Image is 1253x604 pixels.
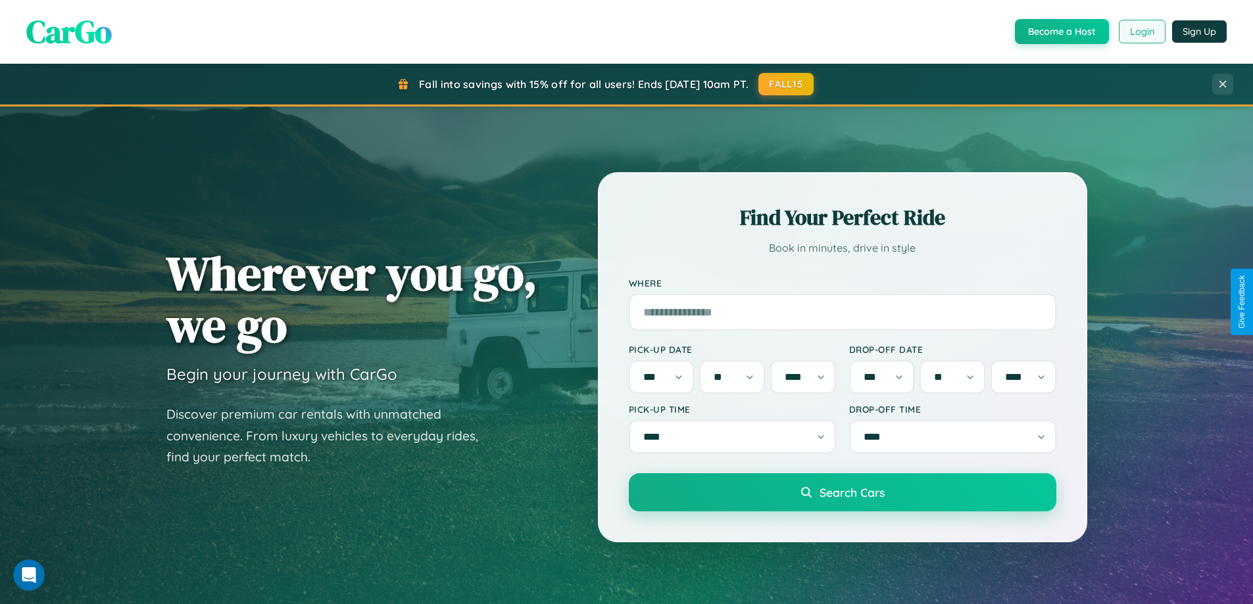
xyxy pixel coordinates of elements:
label: Pick-up Date [629,344,836,355]
h1: Wherever you go, we go [166,247,537,351]
span: Fall into savings with 15% off for all users! Ends [DATE] 10am PT. [419,78,749,91]
button: Search Cars [629,473,1056,511]
div: Give Feedback [1237,275,1246,329]
label: Where [629,277,1056,289]
span: Search Cars [820,485,885,499]
button: FALL15 [758,73,814,95]
p: Discover premium car rentals with unmatched convenience. From luxury vehicles to everyday rides, ... [166,404,495,468]
h3: Begin your journey with CarGo [166,364,397,384]
label: Drop-off Time [849,404,1056,415]
button: Sign Up [1172,20,1227,43]
label: Drop-off Date [849,344,1056,355]
p: Book in minutes, drive in style [629,239,1056,258]
label: Pick-up Time [629,404,836,415]
button: Login [1119,20,1166,43]
span: CarGo [26,10,112,53]
button: Become a Host [1015,19,1109,44]
iframe: Intercom live chat [13,559,45,591]
h2: Find Your Perfect Ride [629,203,1056,232]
